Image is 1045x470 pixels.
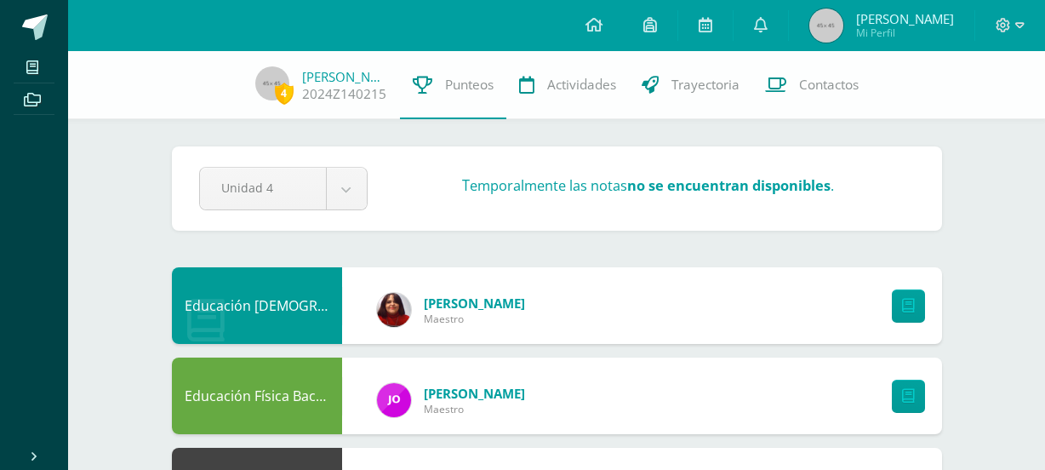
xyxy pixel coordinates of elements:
[629,51,752,119] a: Trayectoria
[424,385,525,402] a: [PERSON_NAME]
[671,76,739,94] span: Trayectoria
[255,66,289,100] img: 45x45
[302,85,386,103] a: 2024Z140215
[462,176,834,195] h3: Temporalmente las notas .
[172,267,342,344] div: Educación Cristiana Bach IV
[799,76,859,94] span: Contactos
[506,51,629,119] a: Actividades
[856,26,954,40] span: Mi Perfil
[221,168,305,208] span: Unidad 4
[377,293,411,327] img: 5bb1a44df6f1140bb573547ac59d95bf.png
[445,76,494,94] span: Punteos
[275,83,294,104] span: 4
[424,312,525,326] span: Maestro
[302,68,387,85] a: [PERSON_NAME]
[400,51,506,119] a: Punteos
[627,176,831,195] strong: no se encuentran disponibles
[377,383,411,417] img: 75b744ccd90b308547c4c603ec795dc0.png
[200,168,367,209] a: Unidad 4
[856,10,954,27] span: [PERSON_NAME]
[424,402,525,416] span: Maestro
[547,76,616,94] span: Actividades
[809,9,843,43] img: 45x45
[172,358,342,434] div: Educación Física Bach IV
[752,51,871,119] a: Contactos
[424,295,525,312] a: [PERSON_NAME]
